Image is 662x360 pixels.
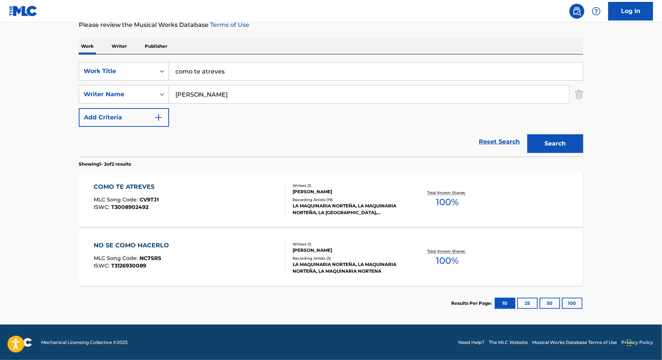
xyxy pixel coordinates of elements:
[140,196,159,203] span: CV9TJ1
[621,339,653,346] a: Privacy Policy
[627,332,631,354] div: Drag
[495,298,515,309] button: 10
[293,188,405,195] div: [PERSON_NAME]
[293,256,405,261] div: Recording Artists ( 3 )
[84,67,151,76] div: Work Title
[154,113,163,122] img: 9d2ae6d4665cec9f34b9.svg
[625,324,662,360] iframe: Chat Widget
[293,241,405,247] div: Writers ( 1 )
[489,339,528,346] a: The MLC Website
[79,38,96,54] p: Work
[527,134,583,153] button: Search
[293,197,405,203] div: Recording Artists ( 19 )
[9,338,32,347] img: logo
[589,4,604,19] div: Help
[79,108,169,127] button: Add Criteria
[84,90,151,99] div: Writer Name
[9,6,38,16] img: MLC Logo
[79,62,583,157] form: Search Form
[575,85,583,104] img: Delete Criterion
[79,230,583,286] a: NO SE COMO HACERLOMLC Song Code:NC7SRSISWC:T3126930089Writers (1)[PERSON_NAME]Recording Artists (...
[427,248,467,254] p: Total Known Shares:
[427,190,467,195] p: Total Known Shares:
[140,255,162,262] span: NC7SRS
[592,7,601,16] img: help
[293,203,405,216] div: LA MAQUINARIA NORTEÑA, LA MAQUINARIA NORTEÑA, LA [GEOGRAPHIC_DATA], [PERSON_NAME], LA [GEOGRAPHIC...
[143,38,169,54] p: Publisher
[79,171,583,227] a: COMO TE ATREVESMLC Song Code:CV9TJ1ISWC:T3008902492Writers (1)[PERSON_NAME]Recording Artists (19)...
[112,204,149,210] span: T3008902492
[569,4,584,19] a: Public Search
[436,195,459,209] span: 100 %
[293,183,405,188] div: Writers ( 1 )
[293,247,405,254] div: [PERSON_NAME]
[94,262,112,269] span: ISWC :
[540,298,560,309] button: 50
[94,241,173,250] div: NO SE COMO HACERLO
[475,134,524,150] a: Reset Search
[436,254,459,267] span: 100 %
[109,38,129,54] p: Writer
[532,339,617,346] a: Musical Works Database Terms of Use
[41,339,128,346] span: Mechanical Licensing Collective © 2025
[79,21,583,29] p: Please review the Musical Works Database
[79,161,131,168] p: Showing 1 - 2 of 2 results
[572,7,581,16] img: search
[451,300,494,307] p: Results Per Page:
[112,262,147,269] span: T3126930089
[517,298,538,309] button: 25
[94,196,140,203] span: MLC Song Code :
[94,255,140,262] span: MLC Song Code :
[94,182,159,191] div: COMO TE ATREVES
[209,21,249,28] a: Terms of Use
[562,298,583,309] button: 100
[608,2,653,21] a: Log In
[293,261,405,275] div: LA MAQUINARIA NORTEÑA, LA MAQUINARIA NORTEÑA, LA MAQUINARIA NORTENA
[94,204,112,210] span: ISWC :
[458,339,484,346] a: Need Help?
